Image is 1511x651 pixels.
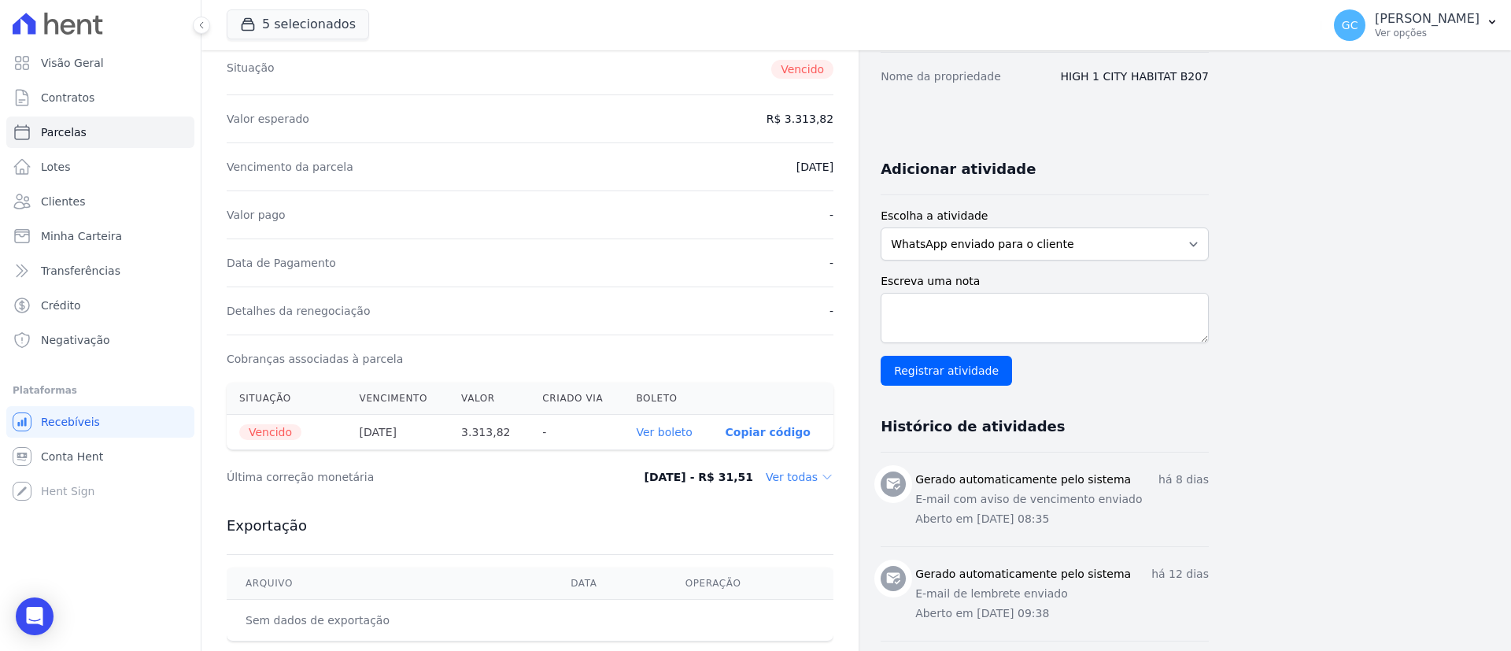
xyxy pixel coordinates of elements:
[6,441,194,472] a: Conta Hent
[227,516,833,535] h3: Exportação
[829,255,833,271] dd: -
[881,356,1012,386] input: Registrar atividade
[41,90,94,105] span: Contratos
[41,263,120,279] span: Transferências
[667,568,833,600] th: Operação
[530,383,623,415] th: Criado via
[41,332,110,348] span: Negativação
[227,469,586,485] dt: Última correção monetária
[6,255,194,287] a: Transferências
[347,415,449,450] th: [DATE]
[227,255,336,271] dt: Data de Pagamento
[16,597,54,635] div: Open Intercom Messenger
[829,207,833,223] dd: -
[796,159,833,175] dd: [DATE]
[227,383,347,415] th: Situação
[552,568,666,600] th: Data
[1151,566,1209,583] p: há 12 dias
[347,383,449,415] th: Vencimento
[227,600,552,642] td: Sem dados de exportação
[41,449,103,464] span: Conta Hent
[1342,20,1358,31] span: GC
[915,472,1131,488] h3: Gerado automaticamente pelo sistema
[644,469,753,485] dd: [DATE] - R$ 31,51
[41,55,104,71] span: Visão Geral
[41,298,81,313] span: Crédito
[915,511,1209,527] p: Aberto em [DATE] 08:35
[6,151,194,183] a: Lotes
[1158,472,1209,488] p: há 8 dias
[881,273,1209,290] label: Escreva uma nota
[767,111,833,127] dd: R$ 3.313,82
[1061,68,1209,84] dd: HIGH 1 CITY HABITAT B207
[915,566,1131,583] h3: Gerado automaticamente pelo sistema
[41,194,85,209] span: Clientes
[13,381,188,400] div: Plataformas
[227,303,371,319] dt: Detalhes da renegociação
[771,60,833,79] span: Vencido
[726,426,811,438] button: Copiar código
[915,586,1209,602] p: E-mail de lembrete enviado
[449,415,530,450] th: 3.313,82
[227,159,353,175] dt: Vencimento da parcela
[227,568,552,600] th: Arquivo
[915,605,1209,622] p: Aberto em [DATE] 09:38
[227,60,275,79] dt: Situação
[1375,27,1480,39] p: Ver opções
[227,351,403,367] dt: Cobranças associadas à parcela
[1375,11,1480,27] p: [PERSON_NAME]
[1321,3,1511,47] button: GC [PERSON_NAME] Ver opções
[41,228,122,244] span: Minha Carteira
[530,415,623,450] th: -
[624,383,713,415] th: Boleto
[41,124,87,140] span: Parcelas
[6,406,194,438] a: Recebíveis
[766,469,833,485] dd: Ver todas
[227,111,309,127] dt: Valor esperado
[6,186,194,217] a: Clientes
[6,290,194,321] a: Crédito
[829,303,833,319] dd: -
[6,220,194,252] a: Minha Carteira
[449,383,530,415] th: Valor
[881,417,1065,436] h3: Histórico de atividades
[41,159,71,175] span: Lotes
[881,160,1036,179] h3: Adicionar atividade
[6,47,194,79] a: Visão Geral
[41,414,100,430] span: Recebíveis
[6,117,194,148] a: Parcelas
[227,207,286,223] dt: Valor pago
[6,324,194,356] a: Negativação
[6,82,194,113] a: Contratos
[915,491,1209,508] p: E-mail com aviso de vencimento enviado
[881,208,1209,224] label: Escolha a atividade
[637,426,693,438] a: Ver boleto
[227,9,369,39] button: 5 selecionados
[239,424,301,440] span: Vencido
[881,68,1001,84] dt: Nome da propriedade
